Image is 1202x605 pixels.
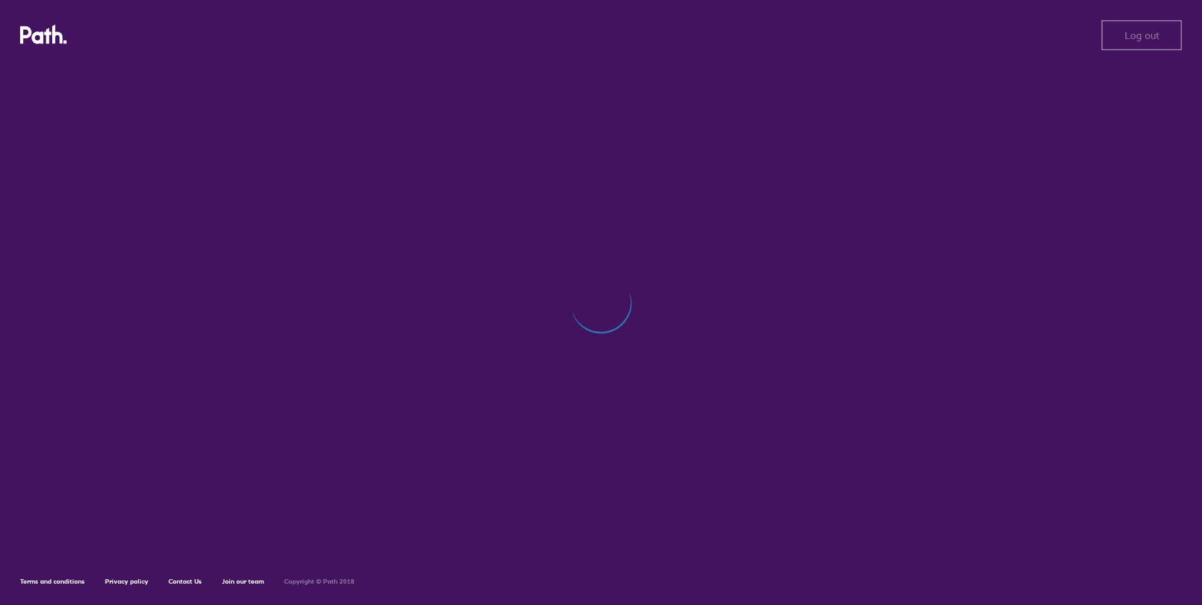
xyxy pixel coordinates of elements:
[105,577,148,586] a: Privacy policy
[20,577,85,586] a: Terms and conditions
[168,577,202,586] a: Contact Us
[1125,30,1159,41] span: Log out
[284,578,355,586] h6: Copyright © Path 2018
[1101,20,1182,50] button: Log out
[222,577,264,586] a: Join our team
